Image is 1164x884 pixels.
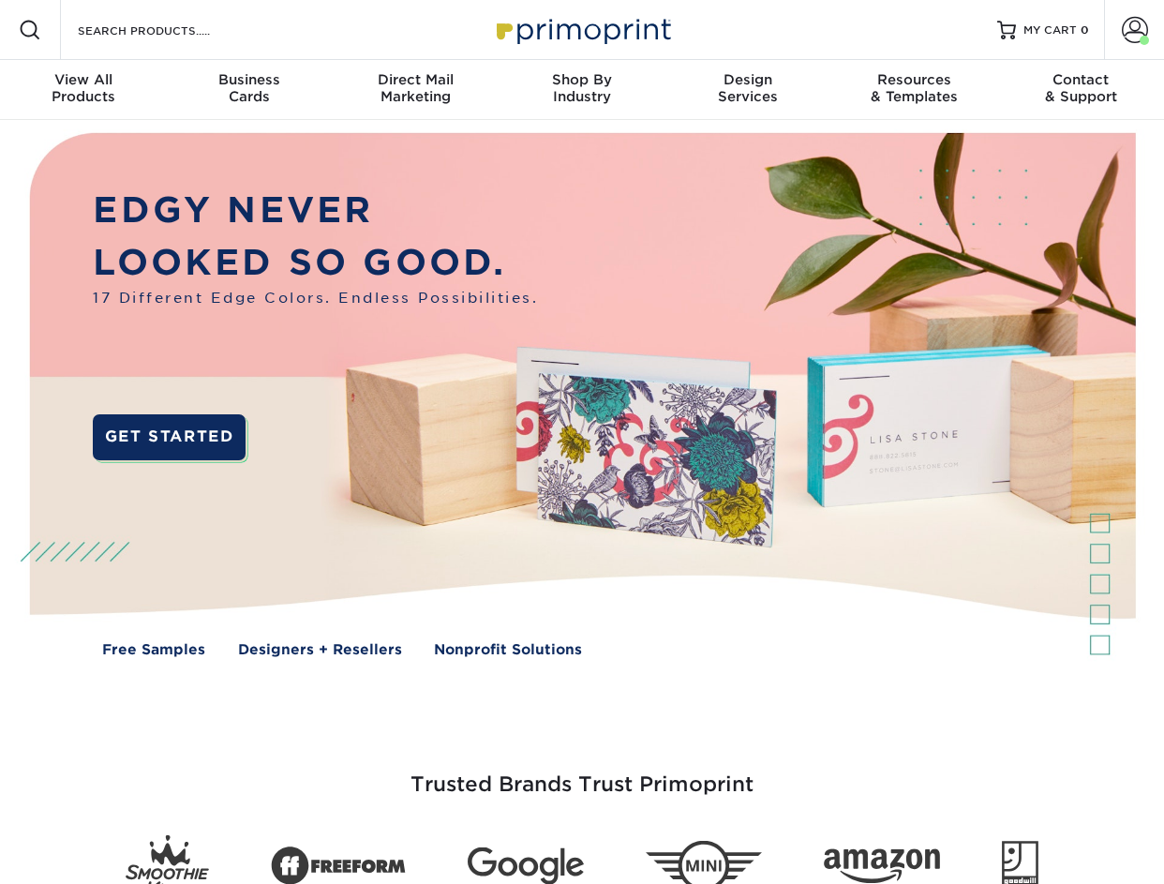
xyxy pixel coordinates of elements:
div: Services [665,71,831,105]
a: Contact& Support [998,60,1164,120]
h3: Trusted Brands Trust Primoprint [34,727,1130,819]
div: Marketing [333,71,499,105]
a: Free Samples [102,639,205,660]
input: SEARCH PRODUCTS..... [76,19,259,41]
div: Cards [166,71,332,105]
img: Primoprint [488,9,676,50]
div: Industry [499,71,664,105]
span: Contact [998,71,1164,88]
span: 0 [1081,23,1089,37]
span: Shop By [499,71,664,88]
span: Resources [831,71,997,88]
div: & Support [998,71,1164,105]
a: GET STARTED [93,414,246,460]
p: LOOKED SO GOOD. [93,236,538,289]
a: DesignServices [665,60,831,120]
img: Amazon [824,848,940,884]
span: 17 Different Edge Colors. Endless Possibilities. [93,288,538,308]
a: Direct MailMarketing [333,60,499,120]
div: & Templates [831,71,997,105]
a: Nonprofit Solutions [434,639,582,660]
span: MY CART [1023,22,1077,38]
span: Business [166,71,332,88]
span: Direct Mail [333,71,499,88]
a: BusinessCards [166,60,332,120]
a: Shop ByIndustry [499,60,664,120]
a: Resources& Templates [831,60,997,120]
a: Designers + Resellers [238,639,402,660]
p: EDGY NEVER [93,184,538,236]
span: Design [665,71,831,88]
